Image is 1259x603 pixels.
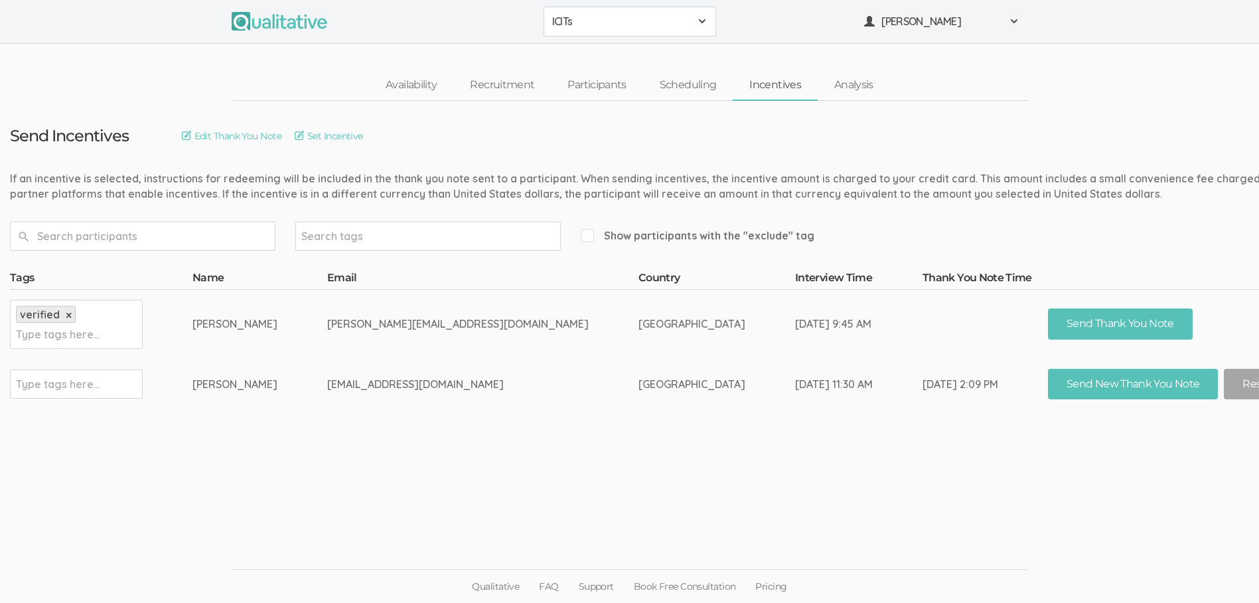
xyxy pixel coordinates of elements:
[923,271,1048,289] th: Thank You Note Time
[192,289,327,359] td: [PERSON_NAME]
[369,71,453,100] a: Availability
[182,129,281,143] a: Edit Thank You Note
[818,71,890,100] a: Analysis
[301,228,384,245] input: Search tags
[66,310,72,321] a: ×
[855,7,1028,36] button: [PERSON_NAME]
[638,289,795,359] td: [GEOGRAPHIC_DATA]
[923,377,998,392] div: [DATE] 2:09 PM
[295,129,363,143] a: Set Incentive
[795,359,923,410] td: [DATE] 11:30 AM
[232,12,327,31] img: Qualitative
[624,570,746,603] a: Book Free Consultation
[569,570,624,603] a: Support
[10,271,192,289] th: Tags
[643,71,733,100] a: Scheduling
[638,271,795,289] th: Country
[745,570,796,603] a: Pricing
[327,289,638,359] td: [PERSON_NAME][EMAIL_ADDRESS][DOMAIN_NAME]
[552,14,690,29] span: ICITs
[10,222,275,251] input: Search participants
[551,71,642,100] a: Participants
[581,228,814,243] span: Show participants with the "exclude" tag
[733,71,818,100] a: Incentives
[795,289,923,359] td: [DATE] 9:45 AM
[16,326,99,343] input: Type tags here...
[16,375,99,393] input: Type tags here...
[795,271,923,289] th: Interview Time
[544,7,716,36] button: ICITs
[327,359,638,410] td: [EMAIL_ADDRESS][DOMAIN_NAME]
[1048,308,1193,340] button: Send Thank You Note
[192,271,327,289] th: Name
[529,570,568,603] a: FAQ
[638,359,795,410] td: [GEOGRAPHIC_DATA]
[10,127,129,145] h3: Send Incentives
[881,14,1001,29] span: [PERSON_NAME]
[1048,369,1218,400] button: Send New Thank You Note
[20,308,60,321] span: verified
[453,71,551,100] a: Recruitment
[462,570,529,603] a: Qualitative
[1193,539,1259,603] iframe: Chat Widget
[327,271,638,289] th: Email
[192,359,327,410] td: [PERSON_NAME]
